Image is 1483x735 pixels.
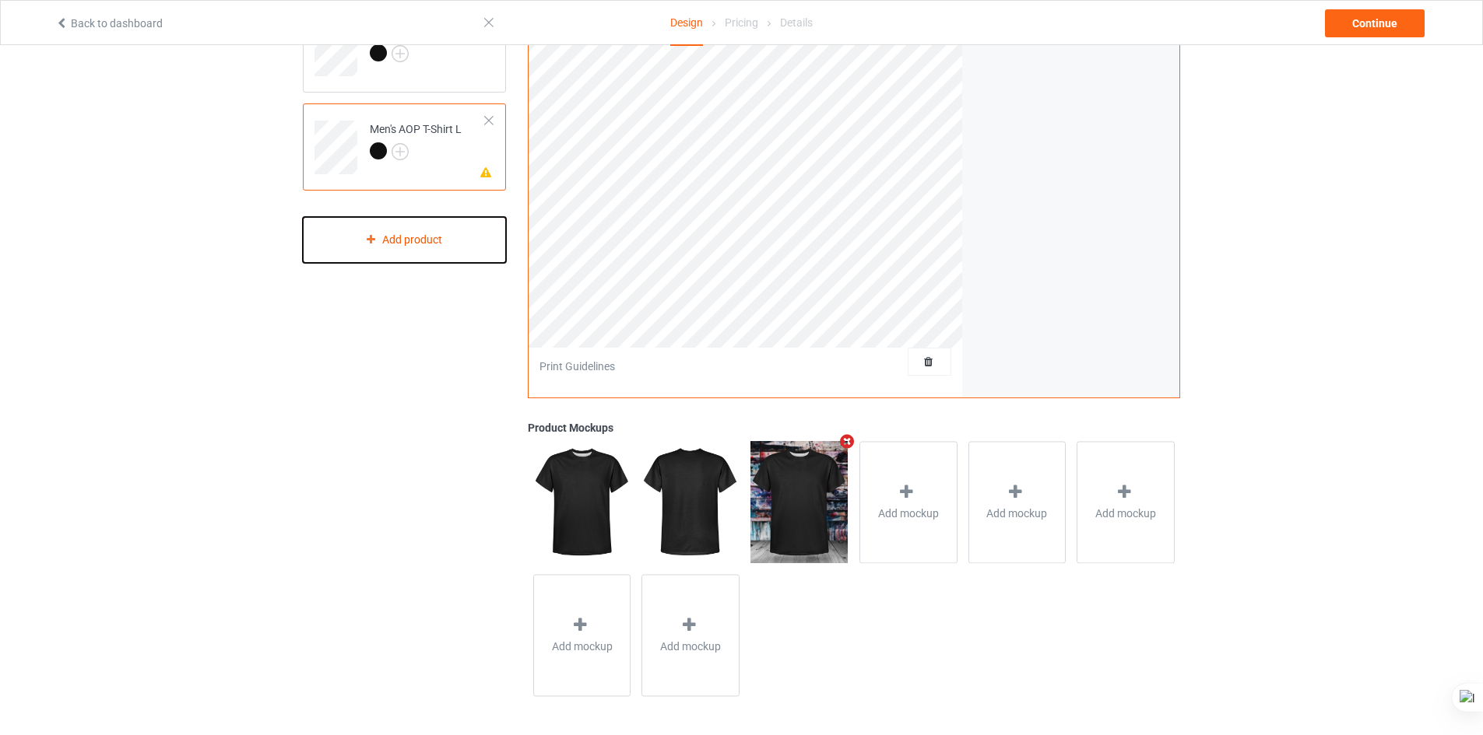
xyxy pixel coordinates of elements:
div: Classic T-Shirt [370,23,437,61]
i: Remove mockup [838,433,857,450]
img: svg+xml;base64,PD94bWwgdmVyc2lvbj0iMS4wIiBlbmNvZGluZz0iVVRGLTgiPz4KPHN2ZyB3aWR0aD0iMjJweCIgaGVpZ2... [392,143,409,160]
span: Add mockup [552,639,613,654]
a: Back to dashboard [55,17,163,30]
span: Add mockup [1095,506,1156,521]
img: svg+xml;base64,PD94bWwgdmVyc2lvbj0iMS4wIiBlbmNvZGluZz0iVVRGLTgiPz4KPHN2ZyB3aWR0aD0iMjJweCIgaGVpZ2... [392,45,409,62]
div: Add mockup [533,574,631,696]
img: regular.jpg [533,441,631,562]
div: Men's AOP T-Shirt L [370,121,462,159]
div: Design [670,1,703,46]
div: Details [780,1,813,44]
div: Add product [303,217,506,263]
div: Add mockup [968,441,1067,563]
div: Classic T-Shirt [303,5,506,93]
div: Men's AOP T-Shirt L [303,103,506,191]
img: regular.jpg [750,441,848,562]
div: Print Guidelines [539,359,615,374]
span: Add mockup [986,506,1047,521]
div: Pricing [725,1,758,44]
span: Add mockup [878,506,939,521]
div: Product Mockups [528,420,1180,436]
div: Continue [1325,9,1425,37]
div: Add mockup [1077,441,1175,563]
span: Add mockup [660,639,721,654]
img: regular.jpg [641,441,739,562]
div: Add mockup [859,441,958,563]
div: Add mockup [641,574,740,696]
